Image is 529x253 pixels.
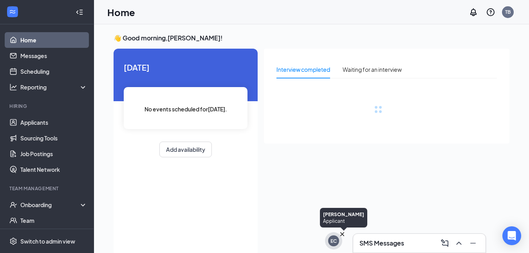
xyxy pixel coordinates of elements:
svg: Minimize [468,238,478,248]
a: Messages [20,48,87,64]
svg: Cross [338,230,346,238]
span: No events scheduled for [DATE] . [144,105,227,113]
div: Onboarding [20,201,81,209]
h3: 👋 Good morning, [PERSON_NAME] ! [114,34,509,42]
div: Open Intercom Messenger [502,226,521,245]
span: [DATE] [124,61,247,73]
h1: Home [107,5,135,19]
svg: Notifications [469,7,478,17]
svg: Analysis [9,83,17,91]
svg: ChevronUp [454,238,464,248]
svg: Settings [9,237,17,245]
div: [PERSON_NAME] [323,211,364,218]
svg: ComposeMessage [440,238,450,248]
button: ComposeMessage [439,237,451,249]
a: Scheduling [20,64,87,79]
svg: UserCheck [9,201,17,209]
a: Sourcing Tools [20,130,87,146]
a: Home [20,32,87,48]
h3: SMS Messages [359,239,404,248]
svg: Collapse [76,8,83,16]
div: Applicant [323,218,364,224]
div: Switch to admin view [20,237,75,245]
button: Add availability [159,142,212,157]
svg: QuestionInfo [486,7,495,17]
a: Team [20,213,87,228]
div: EC [330,238,337,244]
div: Interview completed [276,65,330,74]
svg: WorkstreamLogo [9,8,16,16]
button: ChevronUp [453,237,465,249]
a: Applicants [20,115,87,130]
div: TB [505,9,511,15]
a: Job Postings [20,146,87,162]
div: Reporting [20,83,88,91]
div: Waiting for an interview [343,65,402,74]
div: Hiring [9,103,86,109]
div: Team Management [9,185,86,192]
a: Talent Network [20,162,87,177]
button: Minimize [467,237,479,249]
